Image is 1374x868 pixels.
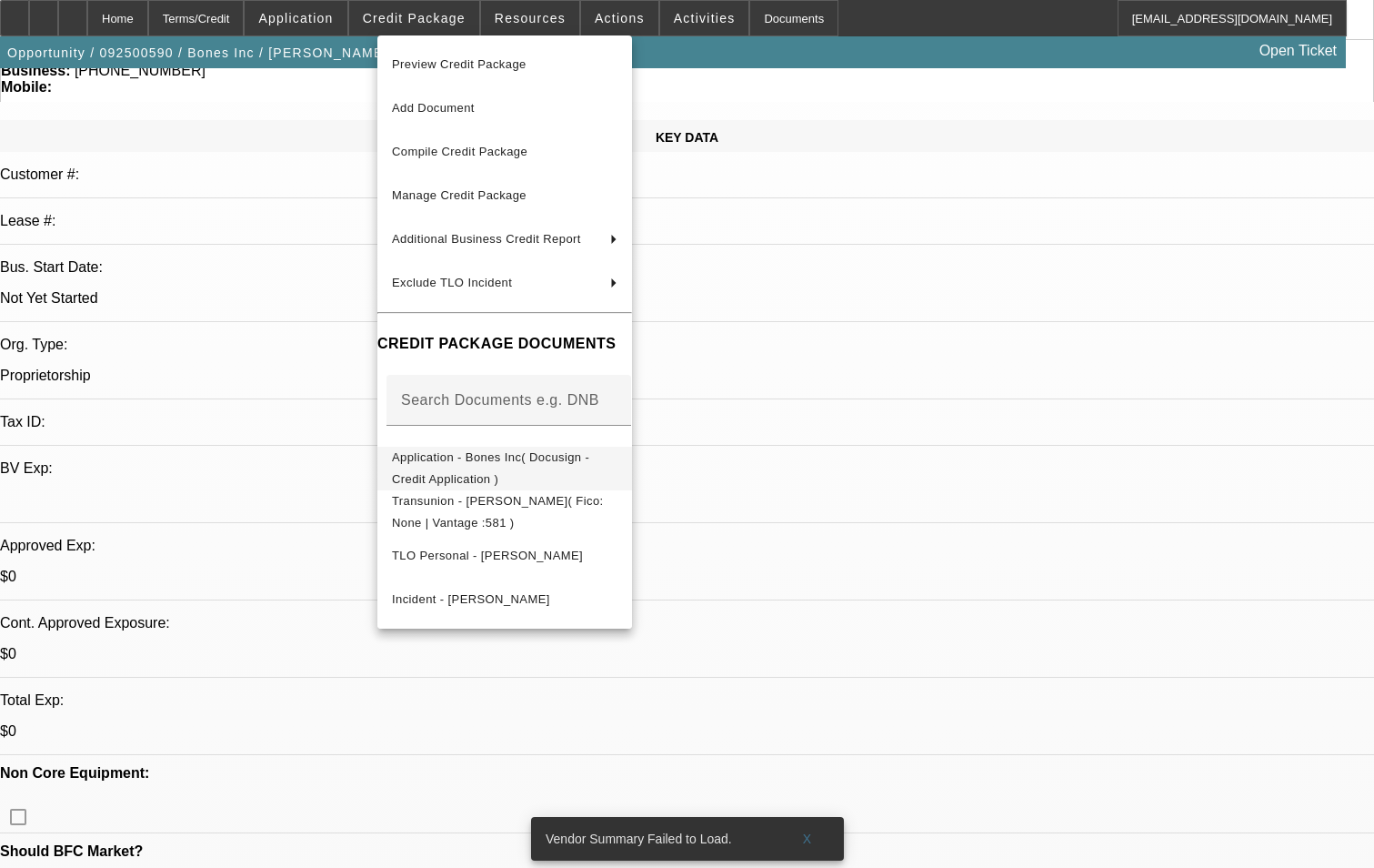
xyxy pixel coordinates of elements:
[392,549,583,562] span: TLO Personal - [PERSON_NAME]
[392,494,604,530] span: Transunion - [PERSON_NAME]( Fico: None | Vantage :581 )
[392,145,527,158] span: Compile Credit Package
[392,57,527,71] span: Preview Credit Package
[392,101,475,115] span: Add Document
[401,392,599,408] mat-label: Search Documents e.g. DNB
[377,534,632,578] button: TLO Personal - Williams, David
[377,490,632,534] button: Transunion - Williams, David( Fico: None | Vantage :581 )
[392,232,581,246] span: Additional Business Credit Report
[392,188,527,202] span: Manage Credit Package
[392,592,550,606] span: Incident - [PERSON_NAME]
[392,450,589,486] span: Application - Bones Inc( Docusign - Credit Application )
[392,276,512,289] span: Exclude TLO Incident
[377,447,632,490] button: Application - Bones Inc( Docusign - Credit Application )
[377,333,632,355] h4: CREDIT PACKAGE DOCUMENTS
[377,578,632,621] button: Incident - Williams, David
